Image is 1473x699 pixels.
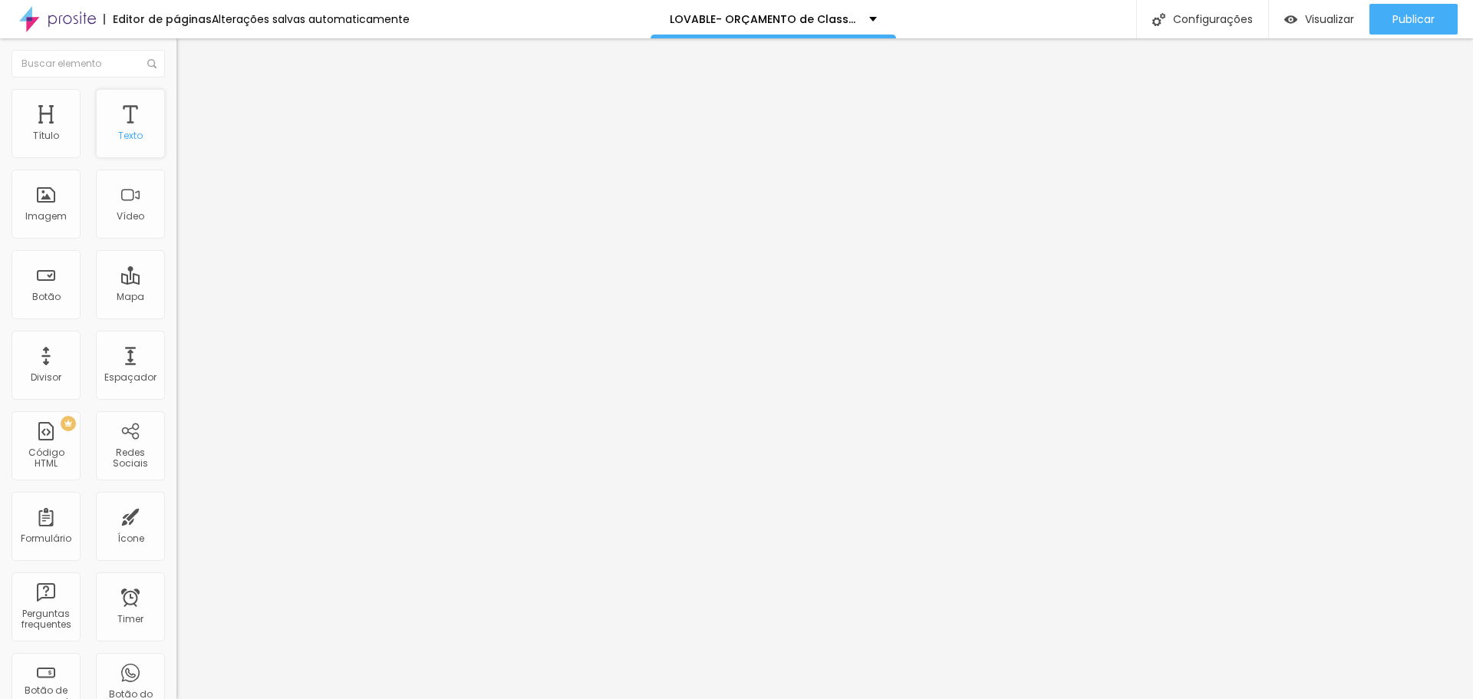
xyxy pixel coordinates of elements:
div: Divisor [31,372,61,383]
div: Perguntas frequentes [15,608,76,631]
div: Ícone [117,533,144,544]
div: Título [33,130,59,141]
div: Imagem [25,211,67,222]
div: Botão [32,292,61,302]
button: Publicar [1369,4,1458,35]
div: Mapa [117,292,144,302]
div: Redes Sociais [100,447,160,470]
iframe: Editor [176,38,1473,699]
input: Buscar elemento [12,50,165,77]
span: Visualizar [1305,13,1354,25]
p: LOVABLE- ORÇAMENTO de Classe B+ Orçamento [670,14,858,25]
img: Icone [1152,13,1165,26]
span: Publicar [1392,13,1435,25]
img: view-1.svg [1284,13,1297,26]
div: Alterações salvas automaticamente [212,14,410,25]
img: Icone [147,59,157,68]
div: Editor de páginas [104,14,212,25]
div: Código HTML [15,447,76,470]
button: Visualizar [1269,4,1369,35]
div: Espaçador [104,372,157,383]
div: Texto [118,130,143,141]
div: Timer [117,614,143,625]
div: Vídeo [117,211,144,222]
div: Formulário [21,533,71,544]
